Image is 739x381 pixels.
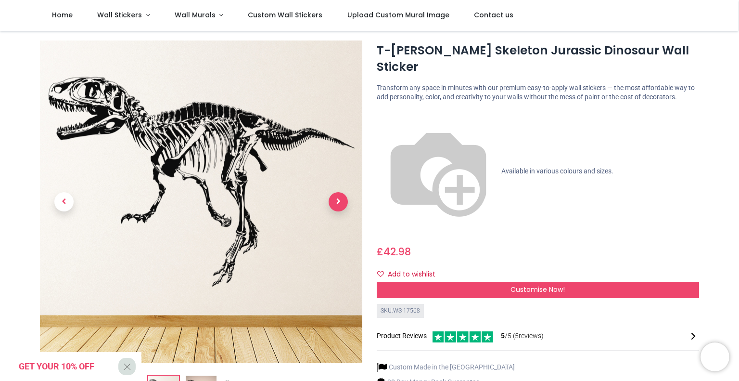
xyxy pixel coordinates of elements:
[54,192,74,211] span: Previous
[474,10,513,20] span: Contact us
[377,245,411,259] span: £
[501,331,544,341] span: /5 ( 5 reviews)
[377,304,424,318] div: SKU: WS-17568
[501,332,505,340] span: 5
[510,285,565,294] span: Customise Now!
[248,10,322,20] span: Custom Wall Stickers
[501,167,613,174] span: Available in various colours and sizes.
[377,110,500,233] img: color-wheel.png
[377,271,384,277] i: Add to wishlist
[52,10,73,20] span: Home
[383,245,411,259] span: 42.98
[40,40,362,363] img: T-Rex Skeleton Jurassic Dinosaur Wall Sticker
[377,330,699,343] div: Product Reviews
[377,266,444,283] button: Add to wishlistAdd to wishlist
[175,10,216,20] span: Wall Murals
[97,10,142,20] span: Wall Stickers
[40,89,88,315] a: Previous
[377,83,699,102] p: Transform any space in minutes with our premium easy-to-apply wall stickers — the most affordable...
[329,192,348,211] span: Next
[377,42,699,76] h1: T-[PERSON_NAME] Skeleton Jurassic Dinosaur Wall Sticker
[701,342,729,371] iframe: Brevo live chat
[314,89,362,315] a: Next
[347,10,449,20] span: Upload Custom Mural Image
[377,362,515,372] li: Custom Made in the [GEOGRAPHIC_DATA]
